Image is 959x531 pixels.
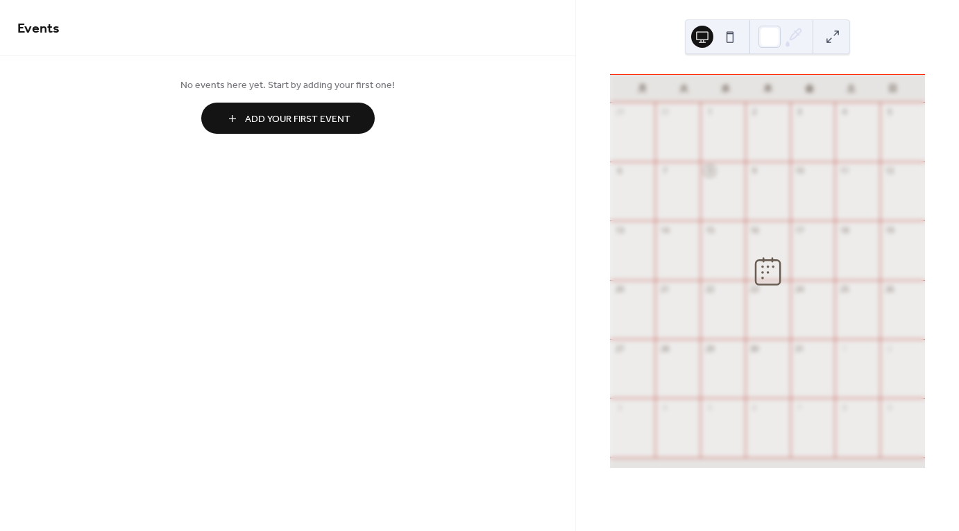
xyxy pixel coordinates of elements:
[704,402,715,412] div: 5
[749,107,760,117] div: 2
[705,75,747,103] div: 水
[704,284,715,295] div: 22
[659,107,670,117] div: 30
[659,225,670,235] div: 14
[749,284,760,295] div: 23
[663,75,704,103] div: 火
[749,166,760,176] div: 9
[704,225,715,235] div: 15
[614,402,625,412] div: 3
[704,343,715,354] div: 29
[614,284,625,295] div: 20
[795,166,805,176] div: 10
[839,284,849,295] div: 25
[245,112,350,127] span: Add Your First Event
[830,75,872,103] div: 土
[795,225,805,235] div: 17
[704,166,715,176] div: 8
[17,78,558,93] span: No events here yet. Start by adding your first one!
[621,75,663,103] div: 月
[749,343,760,354] div: 30
[17,103,558,134] a: Add Your First Event
[659,402,670,412] div: 4
[839,107,849,117] div: 4
[201,103,375,134] button: Add Your First Event
[659,166,670,176] div: 7
[614,166,625,176] div: 6
[884,284,894,295] div: 26
[839,402,849,412] div: 8
[839,225,849,235] div: 18
[747,75,788,103] div: 木
[614,343,625,354] div: 27
[795,343,805,354] div: 31
[704,107,715,117] div: 1
[614,225,625,235] div: 13
[749,402,760,412] div: 6
[749,225,760,235] div: 16
[884,402,894,412] div: 9
[17,15,60,42] span: Events
[839,343,849,354] div: 1
[659,343,670,354] div: 28
[884,225,894,235] div: 19
[795,284,805,295] div: 24
[614,107,625,117] div: 29
[884,166,894,176] div: 12
[884,343,894,354] div: 2
[788,75,830,103] div: 金
[884,107,894,117] div: 5
[659,284,670,295] div: 21
[872,75,914,103] div: 日
[839,166,849,176] div: 11
[795,107,805,117] div: 3
[795,402,805,412] div: 7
